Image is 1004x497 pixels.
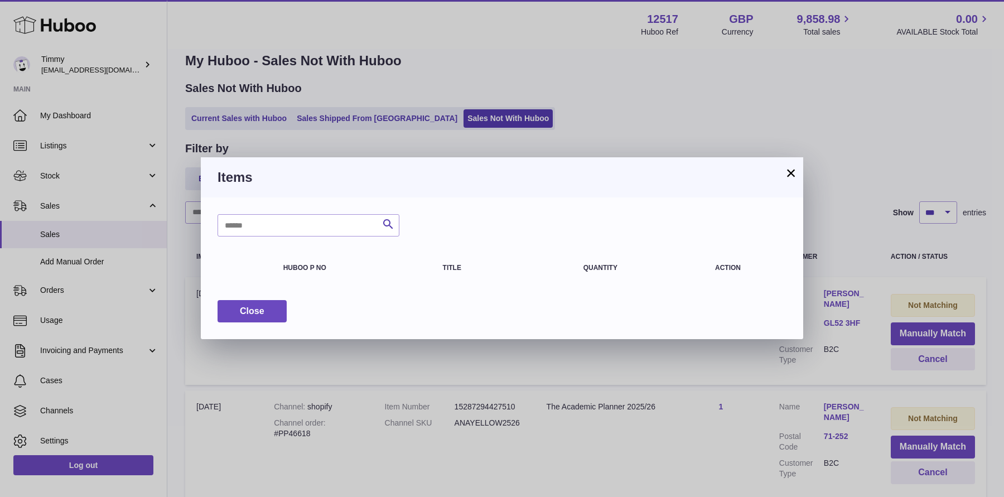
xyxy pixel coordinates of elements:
th: Action [669,253,786,283]
th: Title [432,253,532,283]
th: Quantity [532,253,669,283]
button: Close [218,300,287,323]
th: Huboo P no [272,253,432,283]
button: × [784,166,798,180]
span: Close [240,306,264,316]
h3: Items [218,168,786,186]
